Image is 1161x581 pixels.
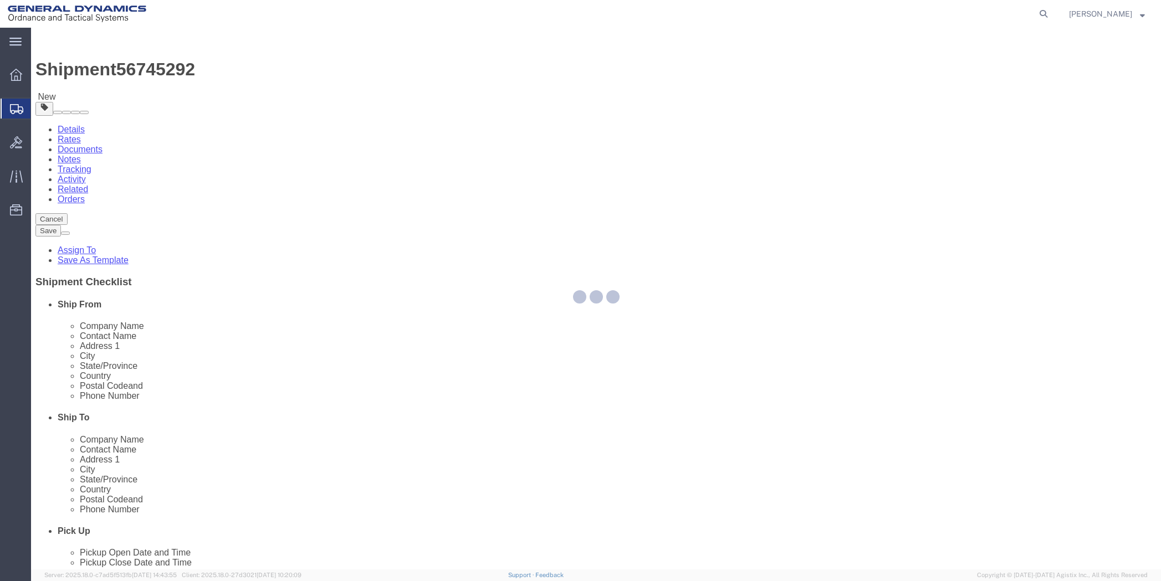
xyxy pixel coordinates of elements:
[257,572,301,578] span: [DATE] 10:20:09
[182,572,301,578] span: Client: 2025.18.0-27d3021
[508,572,536,578] a: Support
[535,572,564,578] a: Feedback
[132,572,177,578] span: [DATE] 14:43:55
[44,572,177,578] span: Server: 2025.18.0-c7ad5f513fb
[977,570,1148,580] span: Copyright © [DATE]-[DATE] Agistix Inc., All Rights Reserved
[1069,8,1132,20] span: Mariano Maldonado
[1068,7,1145,20] button: [PERSON_NAME]
[8,6,146,22] img: logo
